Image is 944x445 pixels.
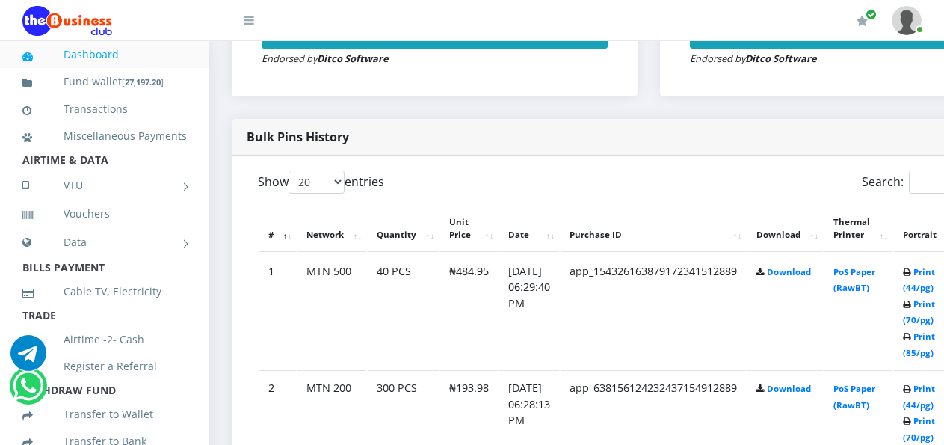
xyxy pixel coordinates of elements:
[368,254,439,369] td: 40 PCS
[833,266,875,294] a: PoS Paper (RawBT)
[903,383,935,411] a: Print (44/pg)
[767,266,811,277] a: Download
[903,331,935,358] a: Print (85/pg)
[767,383,811,394] a: Download
[22,397,187,432] a: Transfer to Wallet
[22,197,187,231] a: Vouchers
[903,415,935,443] a: Print (70/pg)
[259,254,296,369] td: 1
[258,171,384,194] label: Show entries
[259,206,296,252] th: #: activate to sort column descending
[317,52,389,65] strong: Ditco Software
[289,171,345,194] select: Showentries
[903,266,935,294] a: Print (44/pg)
[262,52,389,65] small: Endorsed by
[22,274,187,309] a: Cable TV, Electricity
[13,379,43,404] a: Chat for support
[368,206,439,252] th: Quantity: activate to sort column ascending
[122,76,164,88] small: [ ]
[499,254,559,369] td: [DATE] 06:29:40 PM
[22,349,187,384] a: Register a Referral
[297,206,366,252] th: Network: activate to sort column ascending
[22,64,187,99] a: Fund wallet[27,197.20]
[22,119,187,153] a: Miscellaneous Payments
[22,6,112,36] img: Logo
[247,129,349,145] strong: Bulk Pins History
[440,206,498,252] th: Unit Price: activate to sort column ascending
[22,224,187,261] a: Data
[10,346,46,371] a: Chat for support
[892,6,922,35] img: User
[22,92,187,126] a: Transactions
[866,9,877,20] span: Renew/Upgrade Subscription
[22,322,187,357] a: Airtime -2- Cash
[857,15,868,27] i: Renew/Upgrade Subscription
[499,206,559,252] th: Date: activate to sort column ascending
[22,37,187,72] a: Dashboard
[22,167,187,204] a: VTU
[297,254,366,369] td: MTN 500
[745,52,817,65] strong: Ditco Software
[125,76,161,88] b: 27,197.20
[903,298,935,326] a: Print (70/pg)
[440,254,498,369] td: ₦484.95
[561,206,746,252] th: Purchase ID: activate to sort column ascending
[747,206,823,252] th: Download: activate to sort column ascending
[690,52,817,65] small: Endorsed by
[833,383,875,411] a: PoS Paper (RawBT)
[824,206,892,252] th: Thermal Printer: activate to sort column ascending
[561,254,746,369] td: app_154326163879172341512889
